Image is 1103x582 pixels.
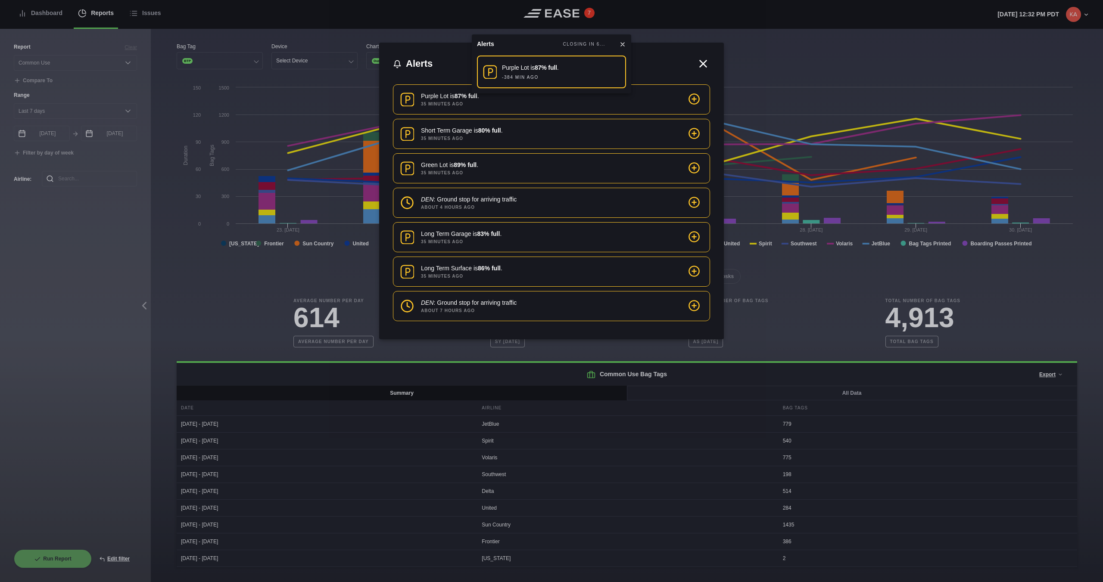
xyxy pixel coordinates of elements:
[421,273,528,279] b: 35 minutes ago
[421,195,517,204] p: : Ground stop for arriving traffic
[421,101,505,107] b: 35 minutes ago
[421,170,504,176] b: 35 minutes ago
[455,93,477,99] strong: 87% full
[454,161,477,168] strong: 89% full
[393,56,696,71] h2: Alerts
[421,307,542,314] b: about 7 hours ago
[421,229,502,238] p: Long Term Garage is .
[421,126,503,135] p: Short Term Garage is .
[421,92,479,101] p: Purple Lot is .
[477,230,500,237] strong: 83% full
[478,127,501,134] strong: 80% full
[421,298,517,307] p: : Ground stop for arriving traffic
[421,196,434,203] em: DEN
[502,74,539,80] div: -384 MIN AGO
[421,135,529,142] b: 35 minutes ago
[421,238,527,245] b: 35 minutes ago
[478,265,501,272] strong: 86% full
[421,299,434,306] em: DEN
[502,63,559,72] div: Purple Lot is .
[563,41,605,48] div: CLOSING IN 6...
[421,161,478,170] p: Green Lot is .
[421,204,542,211] b: about 4 hours ago
[535,64,557,71] strong: 87% full
[421,264,502,273] p: Long Term Surface is .
[477,40,494,49] div: Alerts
